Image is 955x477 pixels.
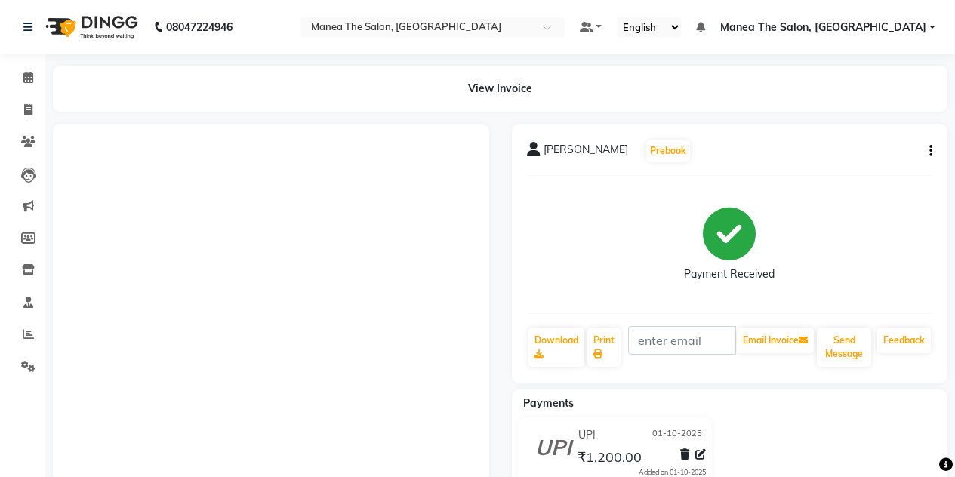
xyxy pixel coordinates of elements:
[544,142,628,163] span: [PERSON_NAME]
[578,427,596,443] span: UPI
[652,427,702,443] span: 01-10-2025
[817,328,871,367] button: Send Message
[720,20,926,35] span: Manea The Salon, [GEOGRAPHIC_DATA]
[528,328,584,367] a: Download
[684,266,775,282] div: Payment Received
[578,448,642,469] span: ₹1,200.00
[587,328,621,367] a: Print
[523,396,574,410] span: Payments
[877,328,931,353] a: Feedback
[737,328,814,353] button: Email Invoice
[53,66,947,112] div: View Invoice
[166,6,233,48] b: 08047224946
[646,140,690,162] button: Prebook
[628,326,737,355] input: enter email
[39,6,142,48] img: logo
